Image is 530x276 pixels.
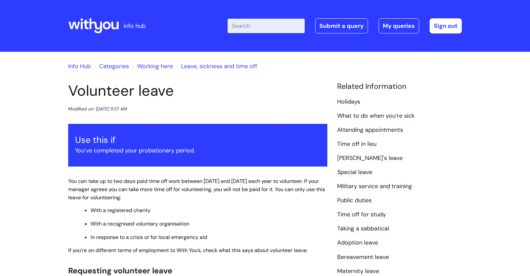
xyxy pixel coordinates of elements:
a: Working here [137,62,173,70]
a: Leave, sickness and time off [181,62,257,70]
span: You can take up to two days paid time off work between [DATE] and [DATE] each year to volunteer. ... [68,178,325,201]
span: If you’re on different terms of employment to With You’s, check what this says about volunteer le... [68,247,308,254]
a: Military service and training [337,182,412,191]
p: info hub [124,21,146,31]
a: Holidays [337,98,360,106]
h1: Volunteer leave [68,82,327,100]
span: With a registered charity [91,207,151,214]
li: Working here [131,61,173,71]
a: Adoption leave [337,239,378,247]
li: Solution home [92,61,129,71]
li: Leave, sickness and time off [174,61,257,71]
span: Requesting volunteer leave [68,266,172,276]
h3: Use this if [75,135,320,145]
a: Categories [99,62,129,70]
h4: Related Information [337,82,462,91]
a: Attending appointments [337,126,403,134]
a: [PERSON_NAME]'s leave [337,154,403,163]
a: Special leave [337,168,372,177]
div: Modified on: [DATE] 11:37 AM [68,105,127,113]
a: Maternity leave [337,267,379,276]
div: | - [228,18,462,33]
span: With a recognised voluntary organisation [91,220,189,227]
a: Public duties [337,196,372,205]
a: Sign out [430,18,462,33]
a: Submit a query [315,18,368,33]
a: Bereavement leave [337,253,389,262]
a: What to do when you’re sick [337,112,415,120]
a: My queries [378,18,419,33]
a: Time off for study [337,210,386,219]
p: You’ve completed your probationary period. [75,145,320,156]
a: Info Hub [68,62,91,70]
a: Taking a sabbatical [337,225,389,233]
span: In response to a crisis or for local emergency aid [91,234,207,241]
a: Time off in lieu [337,140,377,148]
input: Search [228,19,305,33]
